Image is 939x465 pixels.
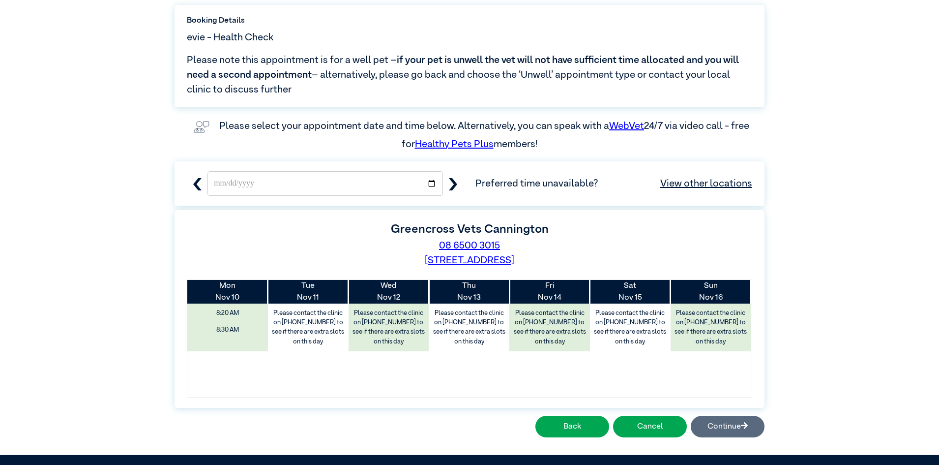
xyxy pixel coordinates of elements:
label: Please contact the clinic on [PHONE_NUMBER] to see if there are extra slots on this day [672,306,750,349]
label: Please contact the clinic on [PHONE_NUMBER] to see if there are extra slots on this day [510,306,589,349]
th: Nov 16 [671,280,751,304]
span: Please note this appointment is for a well pet – – alternatively, please go back and choose the ‘... [187,53,752,97]
th: Nov 13 [429,280,509,304]
th: Nov 14 [509,280,590,304]
span: 8:20 AM [191,306,264,320]
th: Nov 12 [349,280,429,304]
button: Cancel [613,416,687,437]
th: Nov 10 [187,280,268,304]
button: Back [535,416,609,437]
a: View other locations [660,176,752,191]
label: Please contact the clinic on [PHONE_NUMBER] to see if there are extra slots on this day [350,306,428,349]
a: WebVet [609,121,644,131]
label: Please contact the clinic on [PHONE_NUMBER] to see if there are extra slots on this day [591,306,670,349]
a: [STREET_ADDRESS] [425,255,514,265]
a: Healthy Pets Plus [415,139,494,149]
label: Please contact the clinic on [PHONE_NUMBER] to see if there are extra slots on this day [430,306,508,349]
label: Booking Details [187,15,752,27]
span: if your pet is unwell the vet will not have sufficient time allocated and you will need a second ... [187,55,739,80]
th: Nov 15 [590,280,671,304]
th: Nov 11 [268,280,349,304]
img: vet [190,117,213,137]
span: Preferred time unavailable? [475,176,752,191]
span: evie - Health Check [187,30,273,45]
span: 8:30 AM [191,323,264,337]
label: Please select your appointment date and time below. Alternatively, you can speak with a 24/7 via ... [219,121,751,149]
label: Greencross Vets Cannington [391,223,549,235]
label: Please contact the clinic on [PHONE_NUMBER] to see if there are extra slots on this day [269,306,348,349]
a: 08 6500 3015 [439,241,500,250]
